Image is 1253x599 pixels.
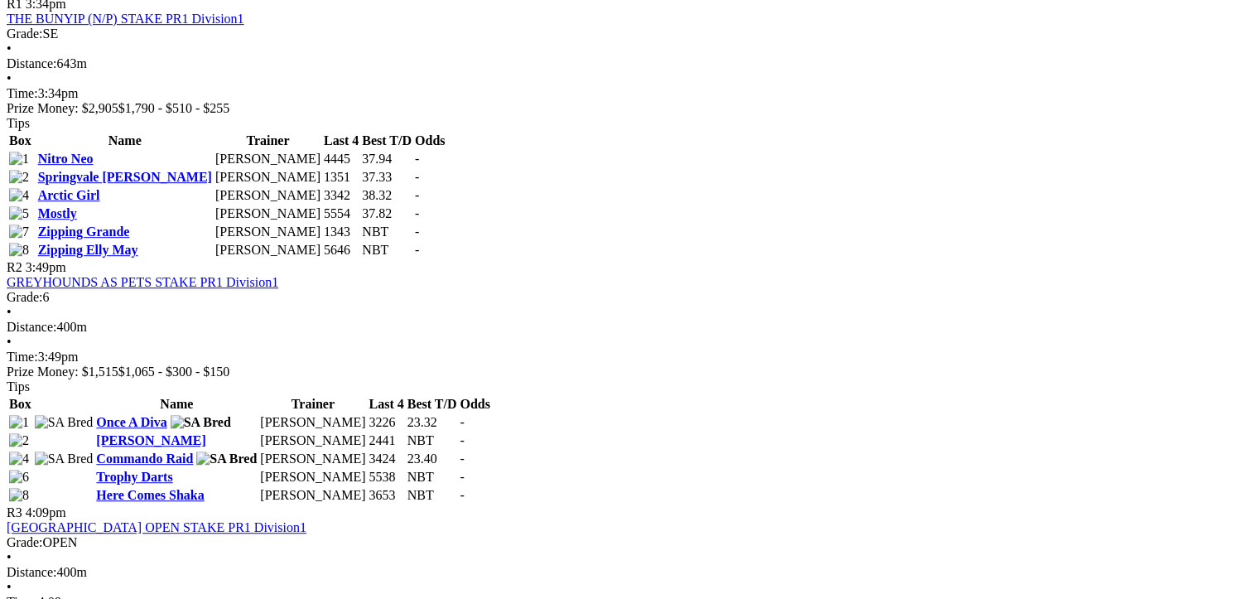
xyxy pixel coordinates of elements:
img: 4 [9,188,29,203]
th: Best T/D [407,396,458,413]
td: [PERSON_NAME] [214,242,321,258]
td: 37.33 [361,169,412,186]
span: R3 [7,505,22,519]
td: 1351 [323,169,359,186]
span: - [460,470,464,484]
span: - [415,243,419,257]
a: [PERSON_NAME] [96,433,205,447]
img: 5 [9,206,29,221]
a: Commando Raid [96,452,193,466]
span: Distance: [7,56,56,70]
div: 400m [7,565,1246,580]
span: Box [9,397,31,411]
a: Trophy Darts [96,470,172,484]
td: [PERSON_NAME] [259,487,366,504]
a: Once A Diva [96,415,166,429]
span: Grade: [7,27,43,41]
img: 8 [9,243,29,258]
span: - [415,188,419,202]
img: 2 [9,433,29,448]
a: [GEOGRAPHIC_DATA] OPEN STAKE PR1 Division1 [7,520,306,534]
span: R2 [7,260,22,274]
a: Here Comes Shaka [96,488,204,502]
div: Prize Money: $1,515 [7,365,1246,379]
a: GREYHOUNDS AS PETS STAKE PR1 Division1 [7,275,278,289]
td: [PERSON_NAME] [214,169,321,186]
span: • [7,335,12,349]
td: [PERSON_NAME] [259,414,366,431]
td: [PERSON_NAME] [214,205,321,222]
th: Last 4 [368,396,404,413]
td: 37.82 [361,205,412,222]
a: Mostly [38,206,77,220]
th: Odds [459,396,490,413]
span: - [415,152,419,166]
td: NBT [361,242,412,258]
span: Tips [7,116,30,130]
img: SA Bred [35,452,94,466]
img: SA Bred [171,415,231,430]
td: [PERSON_NAME] [259,432,366,449]
span: - [460,452,464,466]
td: 2441 [368,432,404,449]
span: Distance: [7,320,56,334]
td: 23.40 [407,451,458,467]
span: Time: [7,86,38,100]
span: - [460,488,464,502]
img: 6 [9,470,29,485]
span: • [7,71,12,85]
td: NBT [407,432,458,449]
td: [PERSON_NAME] [214,151,321,167]
span: • [7,550,12,564]
span: Distance: [7,565,56,579]
td: NBT [407,487,458,504]
td: [PERSON_NAME] [214,224,321,240]
th: Trainer [214,133,321,149]
span: • [7,580,12,594]
span: • [7,305,12,319]
div: 6 [7,290,1246,305]
th: Odds [414,133,446,149]
div: 3:34pm [7,86,1246,101]
td: 23.32 [407,414,458,431]
span: • [7,41,12,56]
td: 38.32 [361,187,412,204]
span: - [460,415,464,429]
div: 643m [7,56,1246,71]
div: SE [7,27,1246,41]
a: Arctic Girl [38,188,100,202]
img: 4 [9,452,29,466]
td: 3226 [368,414,404,431]
th: Best T/D [361,133,412,149]
img: 1 [9,415,29,430]
td: [PERSON_NAME] [214,187,321,204]
span: - [460,433,464,447]
th: Name [37,133,213,149]
td: 1343 [323,224,359,240]
th: Last 4 [323,133,359,149]
a: Zipping Grande [38,225,130,239]
div: OPEN [7,535,1246,550]
span: $1,790 - $510 - $255 [118,101,230,115]
div: 400m [7,320,1246,335]
div: 3:49pm [7,350,1246,365]
img: SA Bred [196,452,257,466]
span: - [415,225,419,239]
td: [PERSON_NAME] [259,469,366,485]
td: NBT [407,469,458,485]
span: 4:09pm [26,505,66,519]
td: 4445 [323,151,359,167]
span: 3:49pm [26,260,66,274]
span: Box [9,133,31,147]
span: Grade: [7,290,43,304]
td: 5646 [323,242,359,258]
td: [PERSON_NAME] [259,451,366,467]
span: Grade: [7,535,43,549]
td: NBT [361,224,412,240]
td: 3342 [323,187,359,204]
td: 3424 [368,451,404,467]
a: Springvale [PERSON_NAME] [38,170,212,184]
a: Zipping Elly May [38,243,138,257]
span: - [415,206,419,220]
img: SA Bred [35,415,94,430]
